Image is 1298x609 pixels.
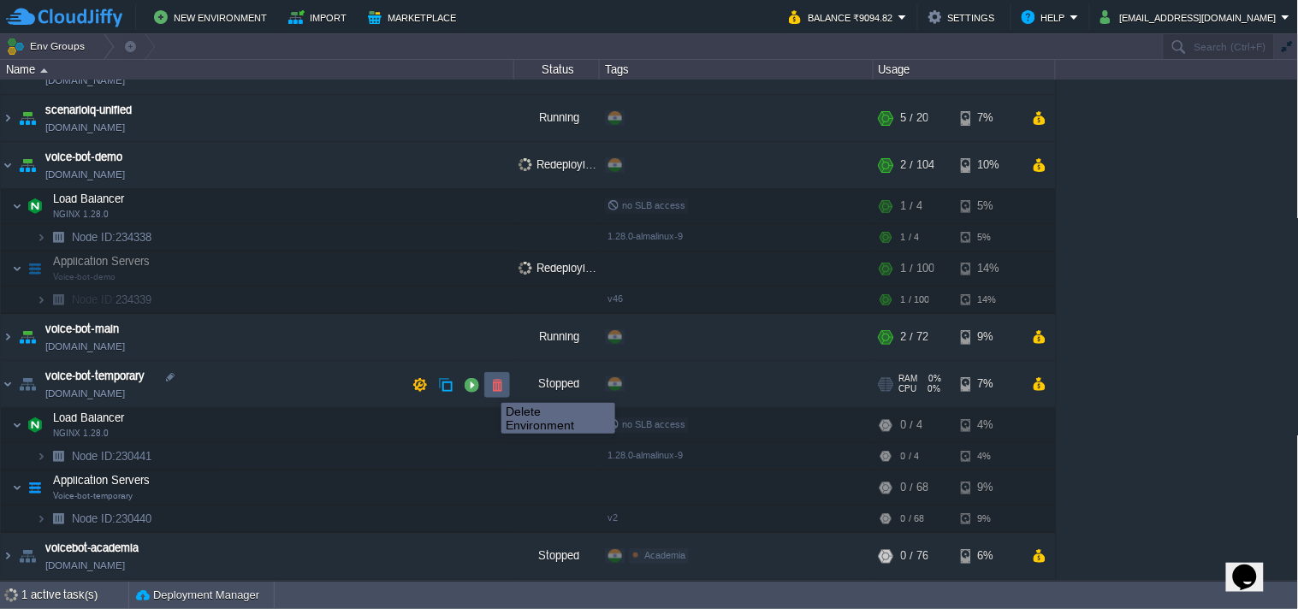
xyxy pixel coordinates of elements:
img: AMDAwAAAACH5BAEAAAAALAAAAAABAAEAAAICRAEAOw== [15,533,39,579]
img: AMDAwAAAACH5BAEAAAAALAAAAAABAAEAAAICRAEAOw== [46,287,70,313]
img: AMDAwAAAACH5BAEAAAAALAAAAAABAAEAAAICRAEAOw== [46,224,70,251]
div: 9% [961,314,1016,360]
img: AMDAwAAAACH5BAEAAAAALAAAAAABAAEAAAICRAEAOw== [23,251,47,286]
span: 0% [924,384,941,394]
a: Node ID:230441 [70,449,154,464]
div: 0 / 68 [901,470,928,505]
img: AMDAwAAAACH5BAEAAAAALAAAAAABAAEAAAICRAEAOw== [1,142,15,188]
span: no SLB access [608,419,685,429]
a: voice-bot-temporary [45,368,145,385]
a: [DOMAIN_NAME] [45,119,125,136]
div: 1 active task(s) [21,582,128,609]
a: [DOMAIN_NAME] [45,338,125,355]
a: [DOMAIN_NAME] [45,72,125,89]
span: voice-bot-demo [45,149,122,166]
div: 5 / 20 [901,95,928,141]
div: Delete Environment [506,405,611,432]
span: v46 [608,293,623,304]
span: Redeploying... [519,262,608,275]
span: Voice-bot-demo [53,272,116,282]
a: Node ID:234338 [70,230,154,245]
a: voice-bot-main [45,321,119,338]
div: 0 / 4 [901,408,922,442]
div: 2 / 104 [901,142,934,188]
div: 14% [961,251,1016,286]
div: 0 / 4 [901,443,919,470]
span: no SLB access [608,200,685,210]
div: 1 / 4 [901,224,919,251]
a: [DOMAIN_NAME] [45,385,125,402]
div: 0 / 76 [901,533,928,579]
img: AMDAwAAAACH5BAEAAAAALAAAAAABAAEAAAICRAEAOw== [12,189,22,223]
span: Node ID: [72,231,116,244]
button: Env Groups [6,34,91,58]
img: AMDAwAAAACH5BAEAAAAALAAAAAABAAEAAAICRAEAOw== [1,314,15,360]
iframe: chat widget [1226,541,1281,592]
button: New Environment [154,7,272,27]
div: Running [514,95,600,141]
button: Balance ₹9094.82 [789,7,898,27]
a: scenarioiq-unified [45,102,132,119]
img: AMDAwAAAACH5BAEAAAAALAAAAAABAAEAAAICRAEAOw== [15,95,39,141]
span: 230441 [70,449,154,464]
span: CPU [899,384,917,394]
a: [DOMAIN_NAME] [45,557,125,574]
span: Voice-bot-temporary [53,491,133,501]
img: AMDAwAAAACH5BAEAAAAALAAAAAABAAEAAAICRAEAOw== [36,287,46,313]
div: 6% [961,533,1016,579]
a: Node ID:230440 [70,511,154,526]
img: AMDAwAAAACH5BAEAAAAALAAAAAABAAEAAAICRAEAOw== [12,408,22,442]
div: 1 / 4 [901,189,922,223]
div: 1 / 100 [901,251,934,286]
button: Import [288,7,353,27]
div: Stopped [514,533,600,579]
img: AMDAwAAAACH5BAEAAAAALAAAAAABAAEAAAICRAEAOw== [12,251,22,286]
img: AMDAwAAAACH5BAEAAAAALAAAAAABAAEAAAICRAEAOw== [23,470,47,505]
span: NGINX 1.28.0 [53,210,109,220]
span: 0% [925,374,942,384]
span: 234339 [70,293,154,307]
span: 230440 [70,511,154,526]
span: 234338 [70,230,154,245]
a: Load BalancerNGINX 1.28.0 [51,411,127,424]
img: AMDAwAAAACH5BAEAAAAALAAAAAABAAEAAAICRAEAOw== [15,361,39,407]
a: Node ID:234339 [70,293,154,307]
img: AMDAwAAAACH5BAEAAAAALAAAAAABAAEAAAICRAEAOw== [23,189,47,223]
a: [DOMAIN_NAME] [45,166,125,183]
img: CloudJiffy [6,7,122,28]
img: AMDAwAAAACH5BAEAAAAALAAAAAABAAEAAAICRAEAOw== [15,314,39,360]
img: AMDAwAAAACH5BAEAAAAALAAAAAABAAEAAAICRAEAOw== [36,224,46,251]
div: 9% [961,470,1016,505]
img: AMDAwAAAACH5BAEAAAAALAAAAAABAAEAAAICRAEAOw== [1,361,15,407]
a: voicebot-academia [45,540,139,557]
div: 2 / 72 [901,314,928,360]
div: 4% [961,443,1016,470]
span: Node ID: [72,293,116,306]
img: AMDAwAAAACH5BAEAAAAALAAAAAABAAEAAAICRAEAOw== [40,68,48,73]
span: Academia [644,550,685,560]
div: 14% [961,287,1016,313]
div: 0 / 68 [901,506,924,532]
span: Application Servers [51,254,152,269]
div: 9% [961,506,1016,532]
div: Name [2,60,513,80]
div: 5% [961,224,1016,251]
div: 7% [961,95,1016,141]
span: 1.28.0-almalinux-9 [608,231,683,241]
button: Marketplace [368,7,461,27]
img: AMDAwAAAACH5BAEAAAAALAAAAAABAAEAAAICRAEAOw== [36,443,46,470]
img: AMDAwAAAACH5BAEAAAAALAAAAAABAAEAAAICRAEAOw== [15,142,39,188]
a: Load BalancerNGINX 1.28.0 [51,192,127,205]
span: Node ID: [72,450,116,463]
span: v2 [608,512,618,523]
div: 1 / 100 [901,287,929,313]
span: 1.28.0-almalinux-9 [608,450,683,460]
img: AMDAwAAAACH5BAEAAAAALAAAAAABAAEAAAICRAEAOw== [12,470,22,505]
div: 4% [961,408,1016,442]
div: Status [515,60,599,80]
img: AMDAwAAAACH5BAEAAAAALAAAAAABAAEAAAICRAEAOw== [1,95,15,141]
button: Help [1022,7,1070,27]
